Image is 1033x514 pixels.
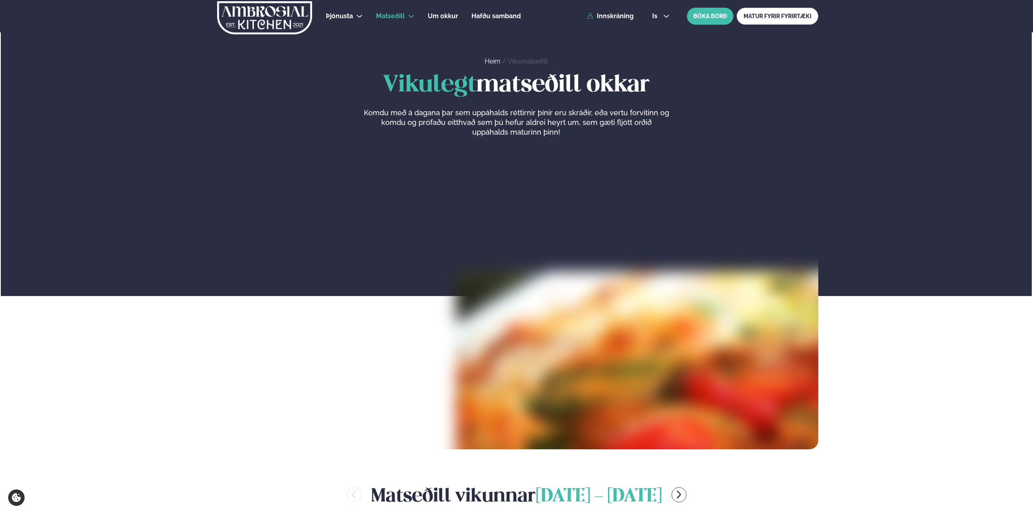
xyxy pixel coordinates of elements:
button: menu-btn-right [672,487,687,502]
span: [DATE] - [DATE] [536,488,662,506]
a: Innskráning [587,13,634,20]
span: Matseðill [376,12,405,20]
button: BÓKA BORÐ [687,8,733,25]
a: Þjónusta [326,11,353,21]
a: Cookie settings [8,489,25,506]
button: is [646,13,676,19]
a: Matseðill [376,11,405,21]
h2: Matseðill vikunnar [371,482,662,508]
button: menu-btn-left [346,487,361,502]
a: MATUR FYRIR FYRIRTÆKI [737,8,818,25]
span: Þjónusta [326,12,353,20]
p: Komdu með á dagana þar sem uppáhalds réttirnir þínir eru skráðir, eða vertu forvitinn og komdu og... [363,108,669,137]
span: Hafðu samband [471,12,521,20]
a: Heim [485,57,501,65]
span: is [652,13,660,19]
span: Um okkur [428,12,458,20]
a: Vikumatseðill [508,57,548,65]
span: / [502,57,508,65]
span: Vikulegt [383,74,476,96]
a: Hafðu samband [471,11,521,21]
img: logo [216,1,313,34]
h1: matseðill okkar [215,72,818,98]
a: Um okkur [428,11,458,21]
